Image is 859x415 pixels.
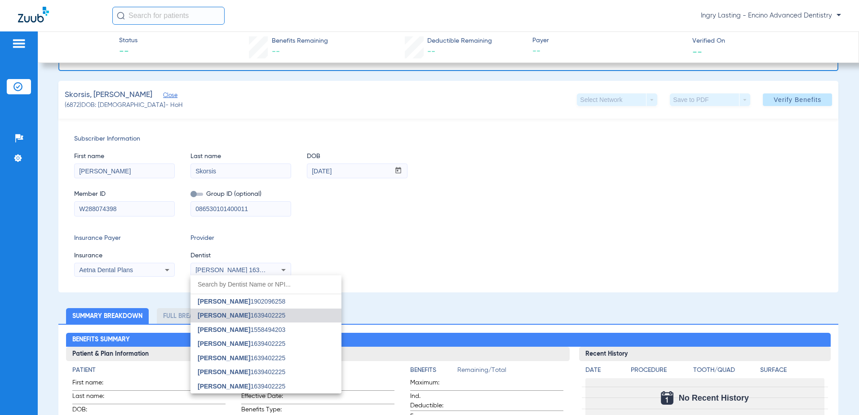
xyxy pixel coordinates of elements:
span: 1639402225 [198,369,285,375]
iframe: Chat Widget [814,372,859,415]
span: [PERSON_NAME] [198,312,250,319]
span: [PERSON_NAME] [198,382,250,389]
span: 1558494203 [198,326,285,332]
input: dropdown search [190,275,341,294]
span: [PERSON_NAME] [198,297,250,305]
span: 1639402225 [198,312,285,318]
span: [PERSON_NAME] [198,354,250,361]
span: [PERSON_NAME] [198,326,250,333]
span: 1639402225 [198,354,285,361]
span: [PERSON_NAME] [198,368,250,375]
span: 1639402225 [198,340,285,347]
span: [PERSON_NAME] [198,340,250,347]
span: 1639402225 [198,383,285,389]
span: 1902096258 [198,298,285,304]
